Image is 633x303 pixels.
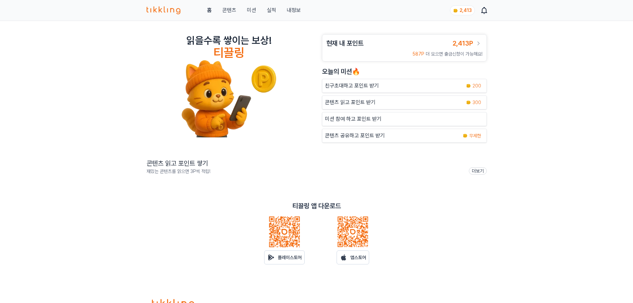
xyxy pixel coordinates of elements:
[325,132,385,140] p: 콘텐츠 공유하고 포인트 받기
[267,6,276,14] a: 실적
[460,8,472,13] span: 2,413
[278,254,302,261] p: 플레이스토어
[453,39,482,48] a: 2,413P
[322,79,487,93] button: 친구초대하고 포인트 받기 coin 200
[325,82,379,90] p: 친구초대하고 포인트 받기
[264,250,305,264] a: 플레이스토어
[287,6,301,14] a: 내정보
[450,5,474,15] a: coin 2,413
[322,95,487,109] a: 콘텐츠 읽고 포인트 받기 coin 300
[412,51,424,57] span: 587P
[453,8,458,13] img: coin
[473,82,481,89] span: 200
[426,51,482,57] span: 더 모으면 출금신청이 가능해요!
[213,46,244,60] h4: 티끌링
[247,6,256,14] button: 미션
[453,39,473,47] span: 2,413P
[350,254,366,261] p: 앱스토어
[322,112,487,126] button: 미션 참여 하고 포인트 받기
[147,6,181,14] img: 티끌링
[322,67,487,76] h2: 오늘의 미션🔥
[466,100,471,105] img: coin
[222,6,236,14] a: 콘텐츠
[181,60,277,137] img: tikkling_character
[473,99,481,106] span: 300
[469,132,481,139] span: 무제한
[326,39,364,48] h3: 현재 내 포인트
[466,83,471,88] img: coin
[292,201,341,211] p: 티끌링 앱 다운로드
[469,167,487,175] a: 더보기
[147,168,210,175] p: 재밌는 콘텐츠를 읽으면 3P씩 적립!
[463,133,468,138] img: coin
[325,98,375,106] p: 콘텐츠 읽고 포인트 받기
[337,216,369,248] img: qrcode_ios
[337,250,369,264] a: 앱스토어
[325,115,381,123] p: 미션 참여 하고 포인트 받기
[268,216,300,248] img: qrcode_android
[322,129,487,143] a: 콘텐츠 공유하고 포인트 받기 coin 무제한
[186,34,271,46] h2: 읽을수록 쌓이는 보상!
[207,6,212,14] a: 홈
[147,159,210,168] h2: 콘텐츠 읽고 포인트 쌓기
